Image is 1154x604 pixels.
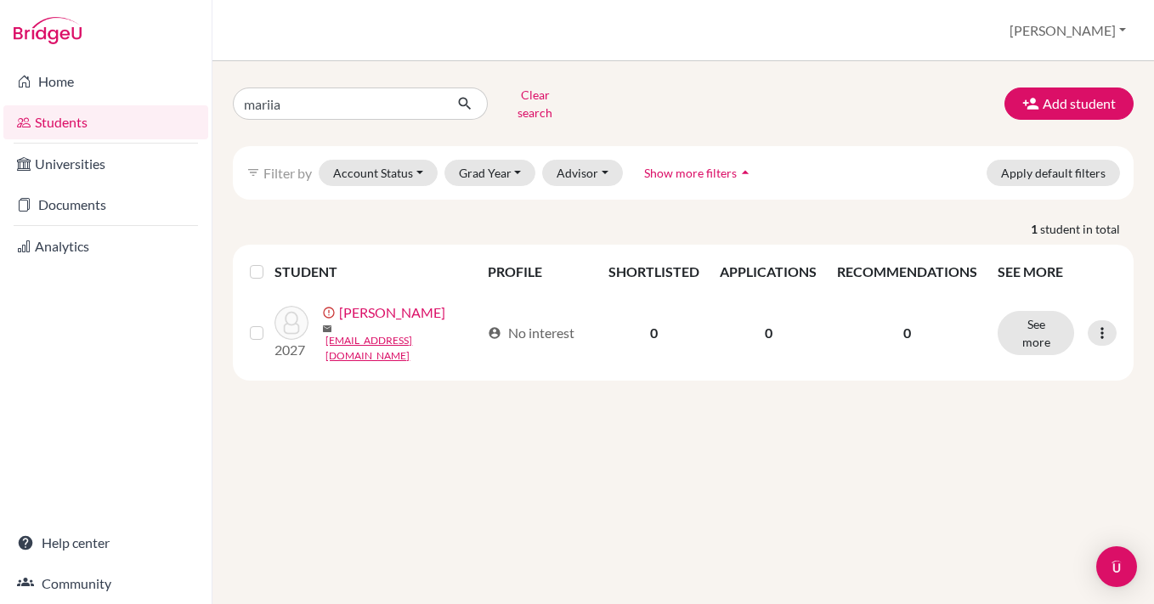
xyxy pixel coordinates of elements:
button: Advisor [542,160,623,186]
span: error_outline [322,306,339,319]
a: Home [3,65,208,99]
a: Students [3,105,208,139]
th: APPLICATIONS [710,251,827,292]
button: Apply default filters [987,160,1120,186]
th: RECOMMENDATIONS [827,251,987,292]
a: Community [3,567,208,601]
span: Filter by [263,165,312,181]
a: Universities [3,147,208,181]
span: Show more filters [644,166,737,180]
input: Find student by name... [233,87,444,120]
span: student in total [1040,220,1134,238]
button: See more [998,311,1074,355]
button: [PERSON_NAME] [1002,14,1134,47]
a: [PERSON_NAME] [339,302,445,323]
p: 0 [837,323,977,343]
div: Open Intercom Messenger [1096,546,1137,587]
a: Help center [3,526,208,560]
td: 0 [710,292,827,374]
i: arrow_drop_up [737,164,754,181]
th: STUDENT [274,251,477,292]
td: 0 [598,292,710,374]
img: Uzbek, Mariia [274,306,308,340]
a: [EMAIL_ADDRESS][DOMAIN_NAME] [325,333,479,364]
p: 2027 [274,340,308,360]
th: SEE MORE [987,251,1127,292]
button: Account Status [319,160,438,186]
th: SHORTLISTED [598,251,710,292]
button: Grad Year [444,160,536,186]
span: mail [322,324,332,334]
a: Analytics [3,229,208,263]
button: Add student [1004,87,1134,120]
div: No interest [488,323,574,343]
th: PROFILE [478,251,598,292]
span: account_circle [488,326,501,340]
i: filter_list [246,166,260,179]
button: Clear search [488,82,582,126]
button: Show more filtersarrow_drop_up [630,160,768,186]
img: Bridge-U [14,17,82,44]
a: Documents [3,188,208,222]
strong: 1 [1031,220,1040,238]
